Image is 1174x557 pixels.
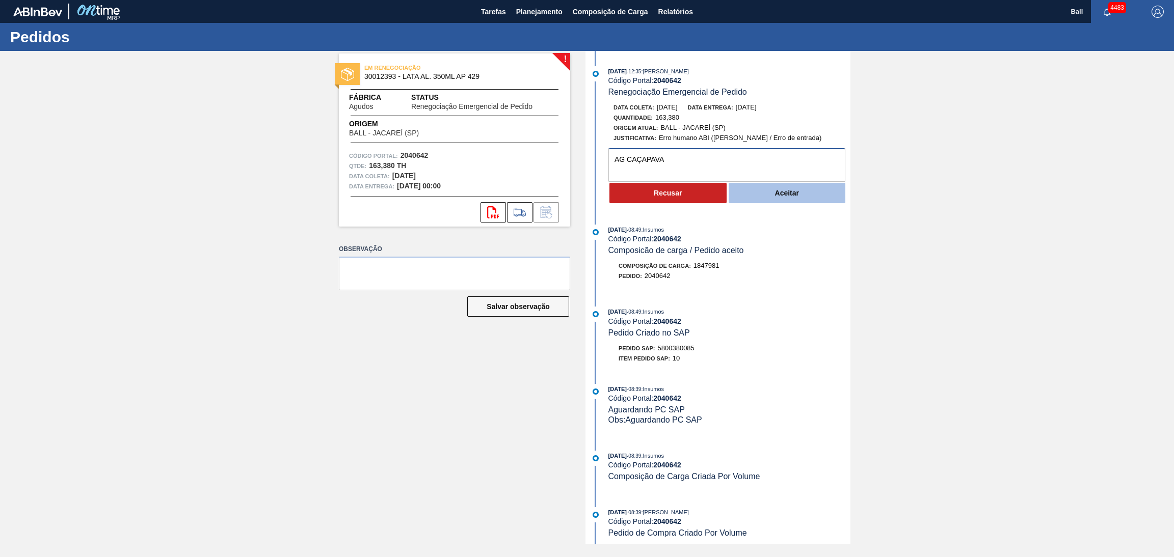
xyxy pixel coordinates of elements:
[627,309,641,315] span: - 08:49
[397,182,441,190] strong: [DATE] 00:00
[729,183,846,203] button: Aceitar
[349,92,405,103] span: Fábrica
[613,115,653,121] span: Quantidade :
[411,103,532,110] span: Renegociação Emergencial de Pedido
[627,510,641,515] span: - 08:39
[641,68,689,74] span: : [PERSON_NAME]
[392,172,416,180] strong: [DATE]
[593,455,599,461] img: atual
[349,103,373,110] span: Agudos
[593,311,599,317] img: atual
[349,181,394,191] span: Data entrega:
[573,6,648,18] span: Composição de Carga
[507,202,532,222] div: Ir para Composição de Carga
[619,263,691,269] span: Composição de Carga :
[653,517,681,525] strong: 2040642
[10,31,191,43] h1: Pedidos
[608,517,850,525] div: Código Portal:
[349,119,448,129] span: Origem
[593,512,599,518] img: atual
[619,345,655,351] span: Pedido SAP:
[349,129,419,137] span: BALL - JACAREÍ (SP)
[608,246,744,255] span: Composicão de carga / Pedido aceito
[608,453,627,459] span: [DATE]
[619,273,642,279] span: Pedido :
[736,103,757,111] span: [DATE]
[645,272,671,280] span: 2040642
[653,461,681,469] strong: 2040642
[655,114,679,121] span: 163,380
[627,69,641,74] span: - 12:35
[364,63,507,73] span: EM RENEGOCIAÇÃO
[693,262,719,269] span: 1847981
[653,76,681,85] strong: 2040642
[657,103,678,111] span: [DATE]
[627,386,641,392] span: - 08:39
[401,151,429,159] strong: 2040642
[660,124,725,131] span: BALL - JACAREÍ (SP)
[608,148,845,182] textarea: AG CAÇAPAVA
[364,73,549,80] span: 30012393 - LATA AL. 350ML AP 429
[608,528,747,537] span: Pedido de Compra Criado Por Volume
[467,296,569,317] button: Salvar observação
[593,388,599,395] img: atual
[411,92,560,103] span: Status
[608,76,850,85] div: Código Portal:
[653,317,681,325] strong: 2040642
[13,7,62,16] img: TNhmsLtSVTkK8tSr43FrP2fwEKptu5GPRR3wAAAABJRU5ErkJggg==
[516,6,563,18] span: Planejamento
[608,227,627,233] span: [DATE]
[613,125,658,131] span: Origem Atual:
[341,68,354,81] img: status
[1152,6,1164,18] img: Logout
[641,386,664,392] span: : Insumos
[608,394,850,402] div: Código Portal:
[659,134,821,142] span: Erro humano ABI ([PERSON_NAME] / Erro de entrada)
[641,453,664,459] span: : Insumos
[608,317,850,325] div: Código Portal:
[608,235,850,243] div: Código Portal:
[673,354,680,362] span: 10
[593,71,599,77] img: atual
[613,135,656,141] span: Justificativa:
[1091,5,1124,19] button: Notificações
[627,453,641,459] span: - 08:39
[349,151,398,161] span: Código Portal:
[608,328,690,337] span: Pedido Criado no SAP
[653,394,681,402] strong: 2040642
[641,509,689,515] span: : [PERSON_NAME]
[608,415,702,424] span: Obs: Aguardando PC SAP
[613,104,654,110] span: Data coleta:
[641,227,664,233] span: : Insumos
[369,161,406,170] strong: 163,380 TH
[349,161,366,171] span: Qtde :
[608,472,760,481] span: Composição de Carga Criada Por Volume
[608,386,627,392] span: [DATE]
[609,183,727,203] button: Recusar
[641,309,664,315] span: : Insumos
[608,405,685,414] span: Aguardando PC SAP
[608,509,627,515] span: [DATE]
[688,104,733,110] span: Data entrega:
[619,355,670,361] span: Item pedido SAP:
[593,229,599,235] img: atual
[533,202,559,222] div: Informar alteração no pedido
[349,171,390,181] span: Data coleta:
[1108,2,1126,13] span: 4483
[608,461,850,469] div: Código Portal:
[608,88,747,96] span: Renegociação Emergencial de Pedido
[339,242,570,257] label: Observação
[658,6,693,18] span: Relatórios
[658,344,695,352] span: 5800380085
[481,6,506,18] span: Tarefas
[653,235,681,243] strong: 2040642
[608,309,627,315] span: [DATE]
[627,227,641,233] span: - 08:49
[481,202,506,222] div: Abrir arquivo PDF
[608,68,627,74] span: [DATE]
